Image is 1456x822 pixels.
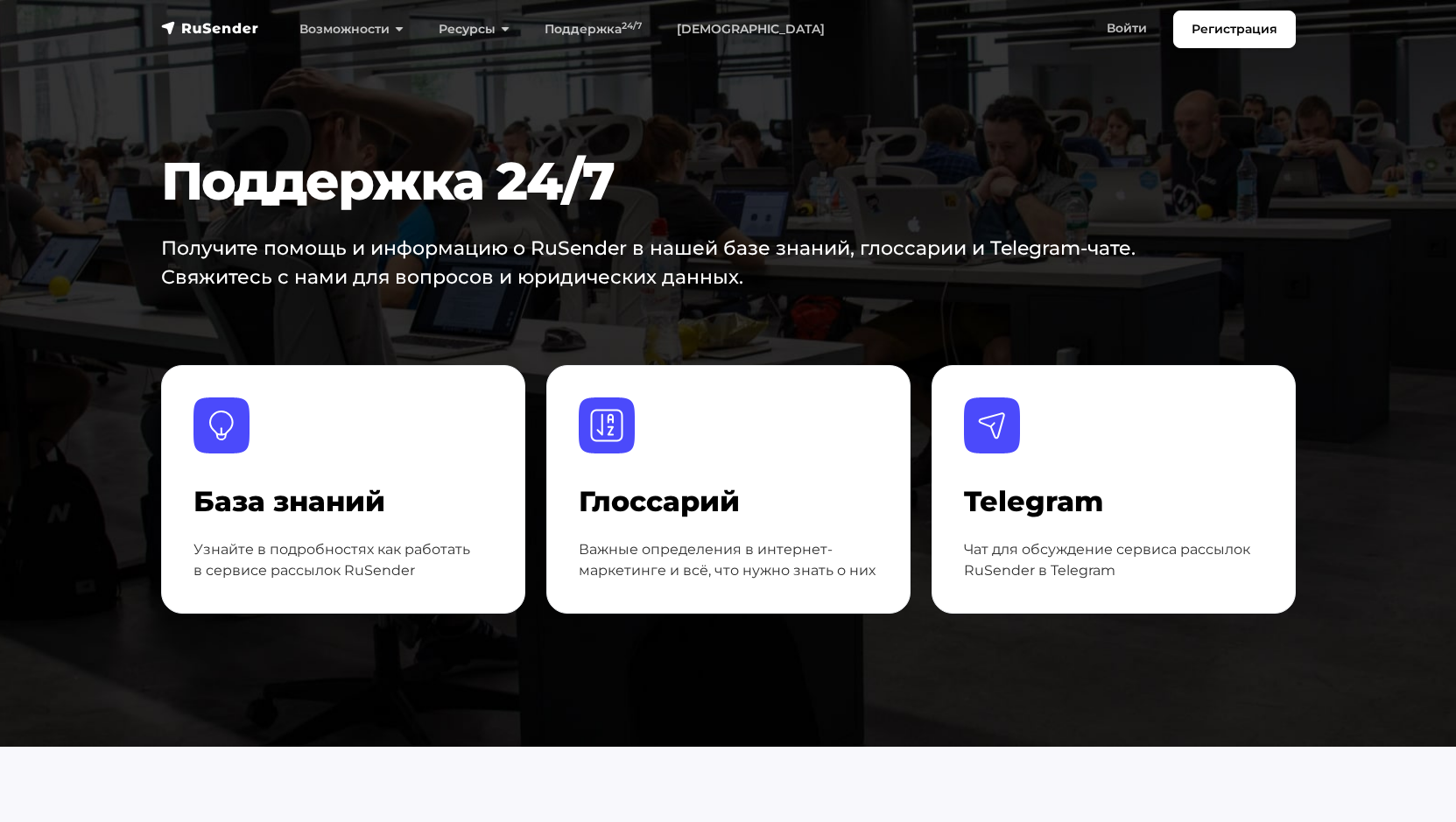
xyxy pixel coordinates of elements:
img: RuSender [161,19,259,37]
sup: 24/7 [622,20,642,32]
img: Telegram [964,397,1020,453]
p: Получите помощь и информацию о RuSender в нашей базе знаний, глоссарии и Telegram-чате. Свяжитесь... [161,234,1154,292]
img: База знаний [193,397,250,453]
p: Важные определения в интернет-маркетинге и всё, что нужно знать о них [579,539,878,581]
a: Войти [1089,11,1164,46]
h4: Telegram [964,485,1263,518]
img: Глоссарий [579,397,635,453]
h4: База знаний [193,485,493,518]
p: Чат для обсуждение сервиса рассылок RuSender в Telegram [964,539,1263,581]
a: Глоссарий Глоссарий Важные определения в интернет-маркетинге и всё, что нужно знать о них [546,365,911,614]
a: Возможности [282,11,421,47]
h1: Поддержка 24/7 [161,150,1199,213]
h4: Глоссарий [579,485,878,518]
p: Узнайте в подробностях как работать в сервисе рассылок RuSender [193,539,493,581]
a: Telegram Telegram Чат для обсуждение сервиса рассылок RuSender в Telegram [932,365,1296,614]
a: Регистрация [1173,11,1296,48]
a: Поддержка24/7 [527,11,659,47]
a: [DEMOGRAPHIC_DATA] [659,11,842,47]
a: База знаний База знаний Узнайте в подробностях как работать в сервисе рассылок RuSender [161,365,525,614]
a: Ресурсы [421,11,527,47]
